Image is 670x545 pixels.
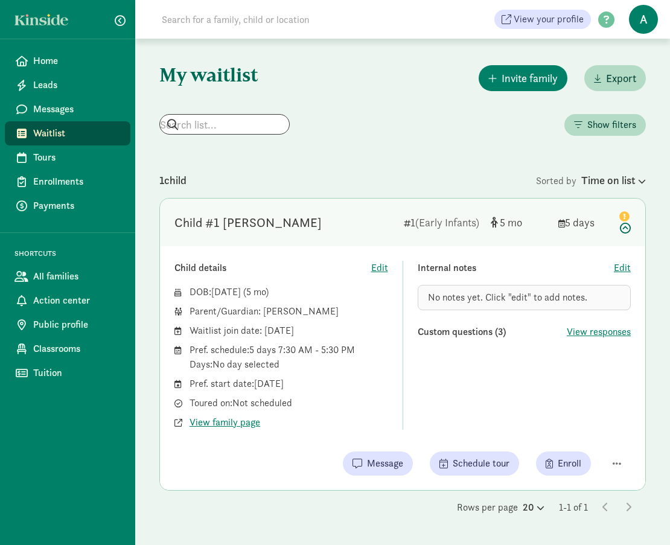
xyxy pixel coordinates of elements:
[33,293,121,308] span: Action center
[159,63,304,87] h1: My waitlist
[5,313,130,337] a: Public profile
[5,264,130,288] a: All families
[415,215,479,229] span: (Early Infants)
[33,199,121,213] span: Payments
[5,97,130,121] a: Messages
[430,451,519,476] button: Schedule tour
[159,500,646,515] div: Rows per page 1-1 of 1
[606,70,636,86] span: Export
[5,49,130,73] a: Home
[514,12,584,27] span: View your profile
[343,451,413,476] button: Message
[502,70,558,86] span: Invite family
[5,288,130,313] a: Action center
[453,456,509,471] span: Schedule tour
[190,377,388,391] div: Pref. start date: [DATE]
[155,7,493,31] input: Search for a family, child or location
[33,150,121,165] span: Tours
[5,194,130,218] a: Payments
[367,456,403,471] span: Message
[33,126,121,141] span: Waitlist
[5,361,130,385] a: Tuition
[558,214,607,231] div: 5 days
[584,65,646,91] button: Export
[33,78,121,92] span: Leads
[190,415,260,430] button: View family page
[587,118,636,132] span: Show filters
[494,10,591,29] a: View your profile
[581,172,646,188] div: Time on list
[190,396,388,410] div: Toured on: Not scheduled
[479,65,567,91] button: Invite family
[5,121,130,145] a: Waitlist
[614,261,631,275] button: Edit
[190,304,388,319] div: Parent/Guardian: [PERSON_NAME]
[404,214,481,231] div: 1
[33,174,121,189] span: Enrollments
[33,342,121,356] span: Classrooms
[610,487,670,545] iframe: Chat Widget
[190,323,388,338] div: Waitlist join date: [DATE]
[371,261,388,275] button: Edit
[33,269,121,284] span: All families
[418,325,567,339] div: Custom questions (3)
[500,215,522,229] span: 5
[190,343,388,372] div: Pref. schedule: 5 days 7:30 AM - 5:30 PM Days: No day selected
[428,291,587,304] span: No notes yet. Click "edit" to add notes.
[536,451,591,476] button: Enroll
[33,102,121,116] span: Messages
[491,214,549,231] div: [object Object]
[523,500,544,515] div: 20
[211,285,241,298] span: [DATE]
[558,456,581,471] span: Enroll
[33,317,121,332] span: Public profile
[5,337,130,361] a: Classrooms
[629,5,658,34] span: A
[5,145,130,170] a: Tours
[567,325,631,339] button: View responses
[159,172,536,188] div: 1 child
[5,170,130,194] a: Enrollments
[174,261,371,275] div: Child details
[33,54,121,68] span: Home
[536,172,646,188] div: Sorted by
[418,261,614,275] div: Internal notes
[190,285,388,299] div: DOB: ( )
[33,366,121,380] span: Tuition
[160,115,289,134] input: Search list...
[174,213,322,232] div: Child #1 MacInnes
[5,73,130,97] a: Leads
[564,114,646,136] button: Show filters
[246,285,266,298] span: 5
